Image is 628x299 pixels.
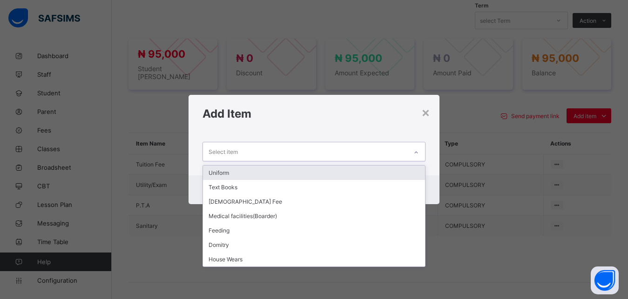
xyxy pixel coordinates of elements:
div: Feeding [203,223,425,238]
div: Select item [209,143,238,160]
h1: Add Item [203,107,426,120]
div: [DEMOGRAPHIC_DATA] Fee [203,194,425,209]
div: Domitry [203,238,425,252]
div: House Wears [203,252,425,266]
button: Open asap [591,266,619,294]
div: Medical facilities(Boarder) [203,209,425,223]
div: Uniform [203,166,425,180]
div: × [421,104,430,120]
div: Text Books [203,180,425,194]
